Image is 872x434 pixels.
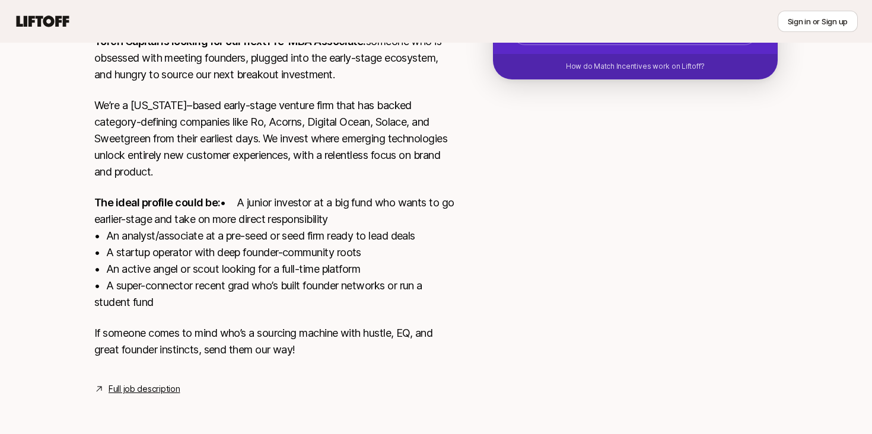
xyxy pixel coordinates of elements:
strong: The ideal profile could be: [94,196,220,209]
p: If someone comes to mind who’s a sourcing machine with hustle, EQ, and great founder instincts, s... [94,325,455,358]
p: How do Match Incentives work on Liftoff? [566,61,705,72]
a: Full job description [109,382,180,396]
button: Sign in or Sign up [778,11,858,32]
p: • A junior investor at a big fund who wants to go earlier-stage and take on more direct responsib... [94,194,455,311]
p: someone who is obsessed with meeting founders, plugged into the early-stage ecosystem, and hungry... [94,33,455,83]
p: We’re a [US_STATE]–based early-stage venture firm that has backed category-defining companies lik... [94,97,455,180]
